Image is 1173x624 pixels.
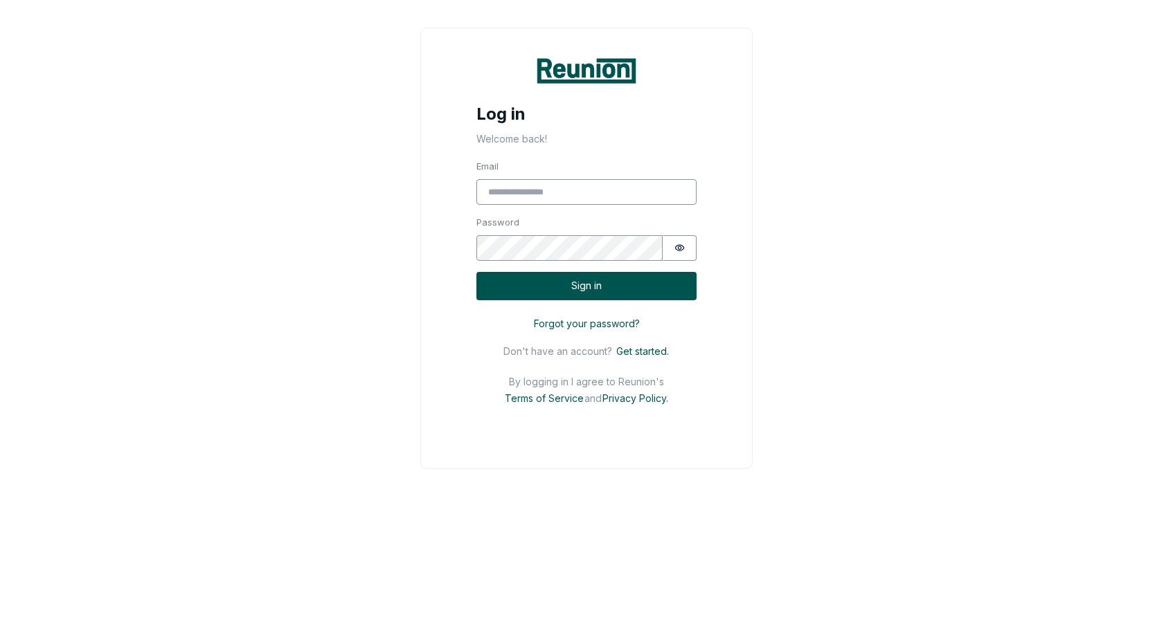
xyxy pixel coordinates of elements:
p: By logging in I agree to Reunion's [509,376,664,387]
img: Reunion [535,56,638,86]
button: Get started. [612,343,670,359]
label: Email [476,160,697,174]
button: Show password [663,235,697,261]
button: Sign in [476,272,697,300]
h4: Log in [421,90,752,125]
button: Forgot your password? [476,311,697,336]
p: Welcome back! [421,125,752,146]
p: and [584,392,602,404]
button: Terms of Service [501,390,584,406]
button: Privacy Policy. [602,390,672,406]
p: Don't have an account? [503,345,612,357]
label: Password [476,216,697,230]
